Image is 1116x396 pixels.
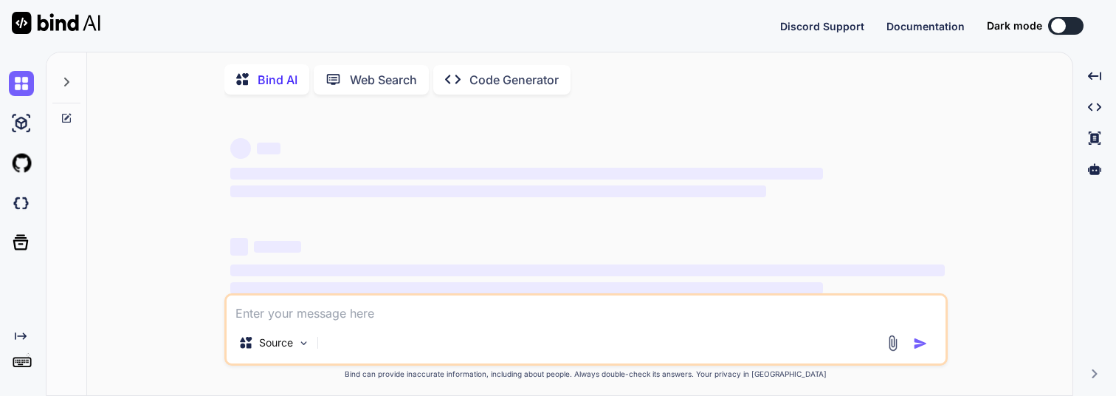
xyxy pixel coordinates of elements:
[230,168,823,180] span: ‌
[884,335,901,352] img: attachment
[254,241,301,253] span: ‌
[469,71,559,89] p: Code Generator
[230,238,248,256] span: ‌
[230,282,823,294] span: ‌
[350,71,417,89] p: Web Search
[230,185,766,197] span: ‌
[297,337,310,349] img: Pick Models
[224,369,948,380] p: Bind can provide inaccurate information, including about people. Always double-check its answers....
[12,12,100,34] img: Bind AI
[257,143,280,154] span: ‌
[9,71,34,96] img: chat
[886,18,965,34] button: Documentation
[987,18,1042,33] span: Dark mode
[230,264,945,276] span: ‌
[780,18,864,34] button: Discord Support
[258,71,297,89] p: Bind AI
[259,335,293,350] p: Source
[230,138,251,159] span: ‌
[9,151,34,176] img: githubLight
[9,191,34,216] img: darkCloudIdeIcon
[780,20,864,33] span: Discord Support
[886,20,965,33] span: Documentation
[913,336,928,351] img: icon
[9,111,34,136] img: ai-studio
